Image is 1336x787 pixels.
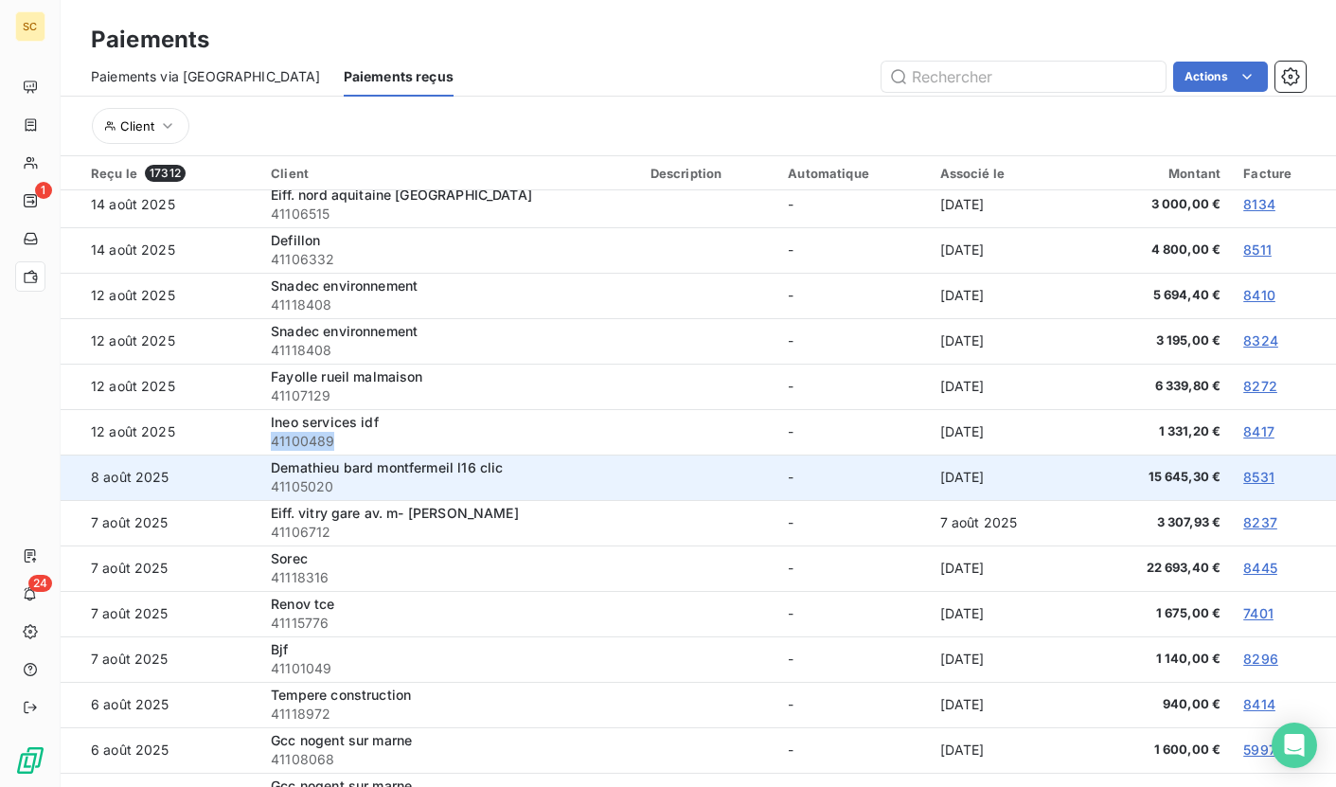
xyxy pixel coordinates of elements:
span: 3 195,00 € [1100,331,1220,350]
span: 1 140,00 € [1100,650,1220,669]
span: Client [120,118,154,134]
span: 41105020 [271,477,627,496]
span: 41101049 [271,659,627,678]
span: 4 800,00 € [1100,241,1220,259]
td: - [776,591,928,636]
span: 1 675,00 € [1100,604,1220,623]
td: - [776,500,928,546]
td: [DATE] [929,409,1089,455]
a: 8237 [1243,514,1277,530]
div: Automatique [788,166,917,181]
div: SC [15,11,45,42]
input: Rechercher [882,62,1166,92]
div: Facture [1243,166,1325,181]
span: 41118316 [271,568,627,587]
a: 8324 [1243,332,1278,349]
span: 3 307,93 € [1100,513,1220,532]
td: [DATE] [929,727,1089,773]
span: Fayolle rueil malmaison [271,368,422,385]
div: Montant [1100,166,1220,181]
span: 3 000,00 € [1100,195,1220,214]
td: 7 août 2025 [61,636,259,682]
span: Eiff. nord aquitaine [GEOGRAPHIC_DATA] [271,187,532,203]
td: 12 août 2025 [61,364,259,409]
td: [DATE] [929,682,1089,727]
span: Sorec [271,550,308,566]
h3: Paiements [91,23,209,57]
td: 14 août 2025 [61,182,259,227]
span: Eiff. vitry gare av. m- [PERSON_NAME] [271,505,519,521]
span: 1 600,00 € [1100,741,1220,760]
span: Demathieu bard montfermeil l16 clic [271,459,503,475]
td: 14 août 2025 [61,227,259,273]
span: Bjf [271,641,288,657]
td: - [776,318,928,364]
a: 8296 [1243,651,1278,667]
td: - [776,364,928,409]
td: [DATE] [929,364,1089,409]
a: 7401 [1243,605,1274,621]
span: 41118408 [271,341,627,360]
td: 8 août 2025 [61,455,259,500]
span: 5 694,40 € [1100,286,1220,305]
td: [DATE] [929,182,1089,227]
span: 1 331,20 € [1100,422,1220,441]
span: 41115776 [271,614,627,633]
td: 12 août 2025 [61,273,259,318]
div: Open Intercom Messenger [1272,723,1317,768]
td: 12 août 2025 [61,318,259,364]
td: 7 août 2025 [61,500,259,546]
span: Tempere construction [271,687,411,703]
td: - [776,227,928,273]
a: 8414 [1243,696,1275,712]
span: Gcc nogent sur marne [271,732,412,748]
span: 41108068 [271,750,627,769]
td: [DATE] [929,591,1089,636]
td: 7 août 2025 [61,591,259,636]
button: Client [92,108,189,144]
td: - [776,727,928,773]
span: 41106332 [271,250,627,269]
td: 12 août 2025 [61,409,259,455]
td: - [776,455,928,500]
a: 8511 [1243,241,1272,258]
span: 41100489 [271,432,627,451]
span: 41107129 [271,386,627,405]
span: Ineo services idf [271,414,379,430]
div: Client [271,166,627,181]
a: 8531 [1243,469,1274,485]
span: Renov tce [271,596,334,612]
span: Paiements reçus [344,67,454,86]
td: [DATE] [929,636,1089,682]
span: 940,00 € [1100,695,1220,714]
td: - [776,546,928,591]
td: 6 août 2025 [61,682,259,727]
span: 41106712 [271,523,627,542]
span: 15 645,30 € [1100,468,1220,487]
div: Reçu le [91,165,248,182]
button: Actions [1173,62,1268,92]
td: [DATE] [929,227,1089,273]
td: [DATE] [929,318,1089,364]
td: - [776,409,928,455]
td: [DATE] [929,546,1089,591]
span: 1 [35,182,52,199]
a: 8410 [1243,287,1275,303]
td: - [776,273,928,318]
td: - [776,182,928,227]
span: Snadec environnement [271,277,418,294]
span: 41106515 [271,205,627,224]
td: 6 août 2025 [61,727,259,773]
span: 41118972 [271,705,627,724]
img: Logo LeanPay [15,745,45,776]
span: 22 693,40 € [1100,559,1220,578]
div: Description [650,166,766,181]
span: 6 339,80 € [1100,377,1220,396]
td: - [776,682,928,727]
a: 8445 [1243,560,1277,576]
td: [DATE] [929,273,1089,318]
td: 7 août 2025 [929,500,1089,546]
a: 8134 [1243,196,1275,212]
td: 7 août 2025 [61,546,259,591]
span: 41118408 [271,295,627,314]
